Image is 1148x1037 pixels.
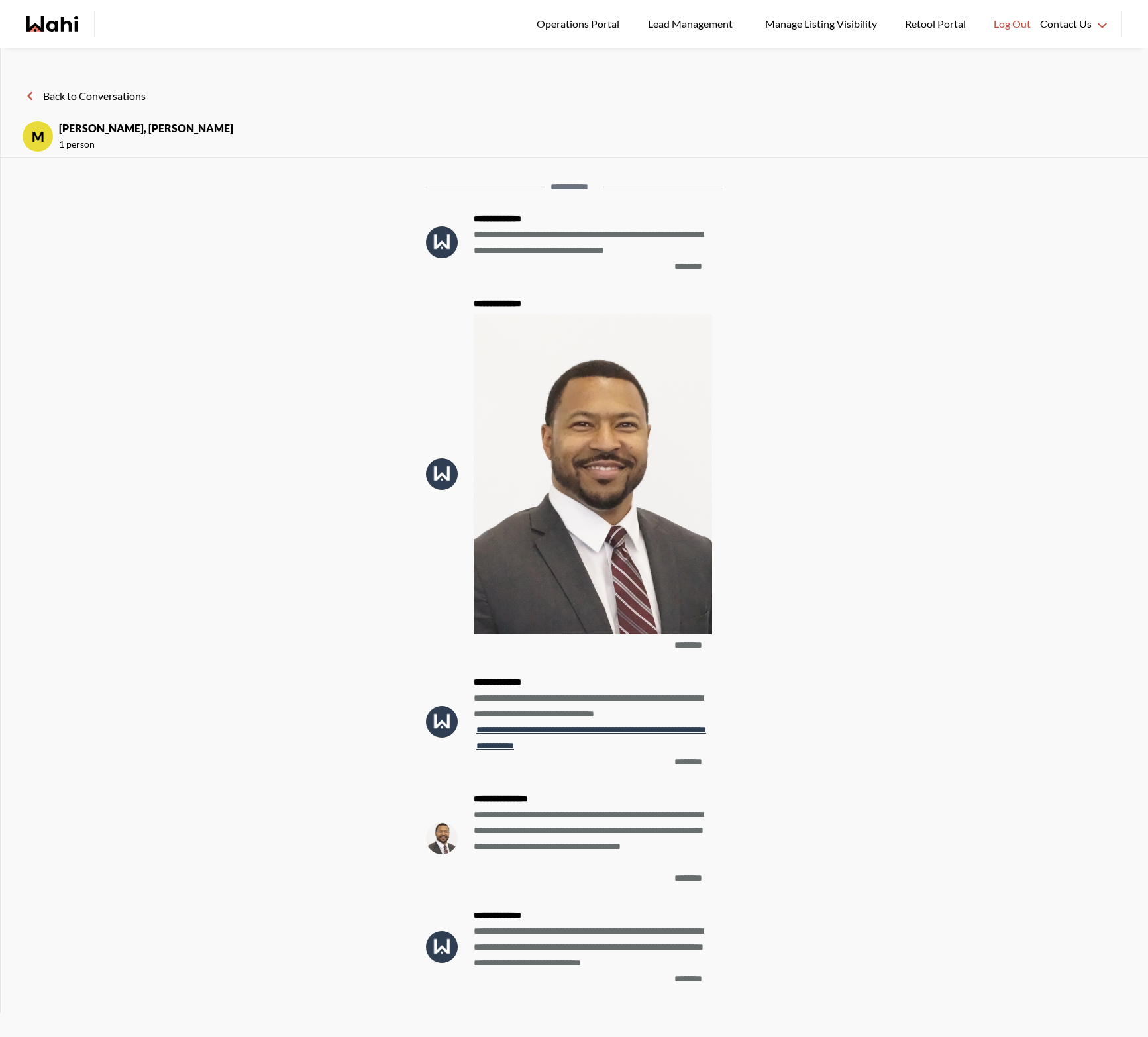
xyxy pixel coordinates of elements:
img: f5cabec286e241ef.jpeg [474,314,712,634]
span: Operations Portal [537,15,624,32]
strong: [PERSON_NAME], [PERSON_NAME] [59,121,233,136]
span: Log Out [994,15,1031,32]
div: M [22,121,54,152]
span: Retool Portal [905,15,970,32]
a: Wahi homepage [26,16,78,32]
span: Lead Management [648,15,737,32]
span: Manage Listing Visibility [761,15,881,32]
button: Back to Conversations [22,87,146,105]
span: 1 person [59,136,233,152]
